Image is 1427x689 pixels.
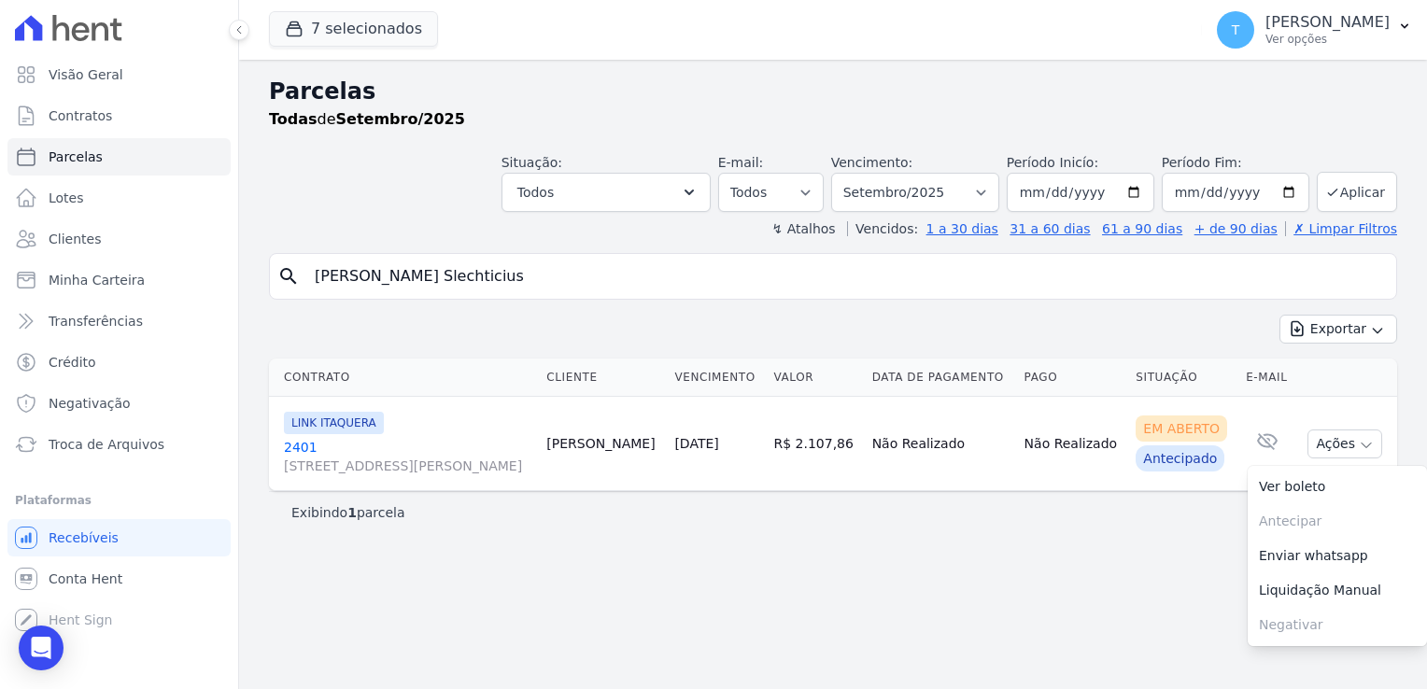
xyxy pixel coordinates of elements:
[767,397,865,491] td: R$ 2.107,86
[718,155,764,170] label: E-mail:
[336,110,465,128] strong: Setembro/2025
[865,397,1017,491] td: Não Realizado
[49,189,84,207] span: Lotes
[1317,172,1397,212] button: Aplicar
[1202,4,1427,56] button: T [PERSON_NAME] Ver opções
[291,503,405,522] p: Exibindo parcela
[269,359,539,397] th: Contrato
[517,181,554,204] span: Todos
[304,258,1389,295] input: Buscar por nome do lote ou do cliente
[7,426,231,463] a: Troca de Arquivos
[19,626,64,670] div: Open Intercom Messenger
[49,528,119,547] span: Recebíveis
[269,108,465,131] p: de
[674,436,718,451] a: [DATE]
[539,397,667,491] td: [PERSON_NAME]
[269,75,1397,108] h2: Parcelas
[1279,315,1397,344] button: Exportar
[7,56,231,93] a: Visão Geral
[1136,415,1227,442] div: Em Aberto
[1194,221,1278,236] a: + de 90 dias
[847,221,918,236] label: Vencidos:
[7,179,231,217] a: Lotes
[15,489,223,512] div: Plataformas
[502,173,711,212] button: Todos
[49,394,131,413] span: Negativação
[1162,153,1309,173] label: Período Fim:
[1307,429,1382,458] button: Ações
[49,435,164,454] span: Troca de Arquivos
[7,97,231,134] a: Contratos
[49,106,112,125] span: Contratos
[539,359,667,397] th: Cliente
[7,138,231,176] a: Parcelas
[7,220,231,258] a: Clientes
[49,230,101,248] span: Clientes
[1102,221,1182,236] a: 61 a 90 dias
[277,265,300,288] i: search
[49,569,122,588] span: Conta Hent
[1136,445,1224,471] div: Antecipado
[926,221,998,236] a: 1 a 30 dias
[49,271,145,289] span: Minha Carteira
[865,359,1017,397] th: Data de Pagamento
[502,155,562,170] label: Situação:
[284,438,531,475] a: 2401[STREET_ADDRESS][PERSON_NAME]
[1128,359,1238,397] th: Situação
[7,261,231,299] a: Minha Carteira
[767,359,865,397] th: Valor
[269,11,438,47] button: 7 selecionados
[49,148,103,166] span: Parcelas
[771,221,835,236] label: ↯ Atalhos
[284,457,531,475] span: [STREET_ADDRESS][PERSON_NAME]
[7,302,231,340] a: Transferências
[667,359,766,397] th: Vencimento
[1265,13,1390,32] p: [PERSON_NAME]
[1285,221,1397,236] a: ✗ Limpar Filtros
[7,560,231,598] a: Conta Hent
[1017,359,1129,397] th: Pago
[1007,155,1098,170] label: Período Inicío:
[1017,397,1129,491] td: Não Realizado
[1265,32,1390,47] p: Ver opções
[7,344,231,381] a: Crédito
[831,155,912,170] label: Vencimento:
[347,505,357,520] b: 1
[269,110,318,128] strong: Todas
[284,412,384,434] span: LINK ITAQUERA
[1010,221,1090,236] a: 31 a 60 dias
[1238,359,1297,397] th: E-mail
[49,353,96,372] span: Crédito
[49,312,143,330] span: Transferências
[1248,470,1427,504] a: Ver boleto
[1232,23,1240,36] span: T
[7,519,231,556] a: Recebíveis
[49,65,123,84] span: Visão Geral
[7,385,231,422] a: Negativação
